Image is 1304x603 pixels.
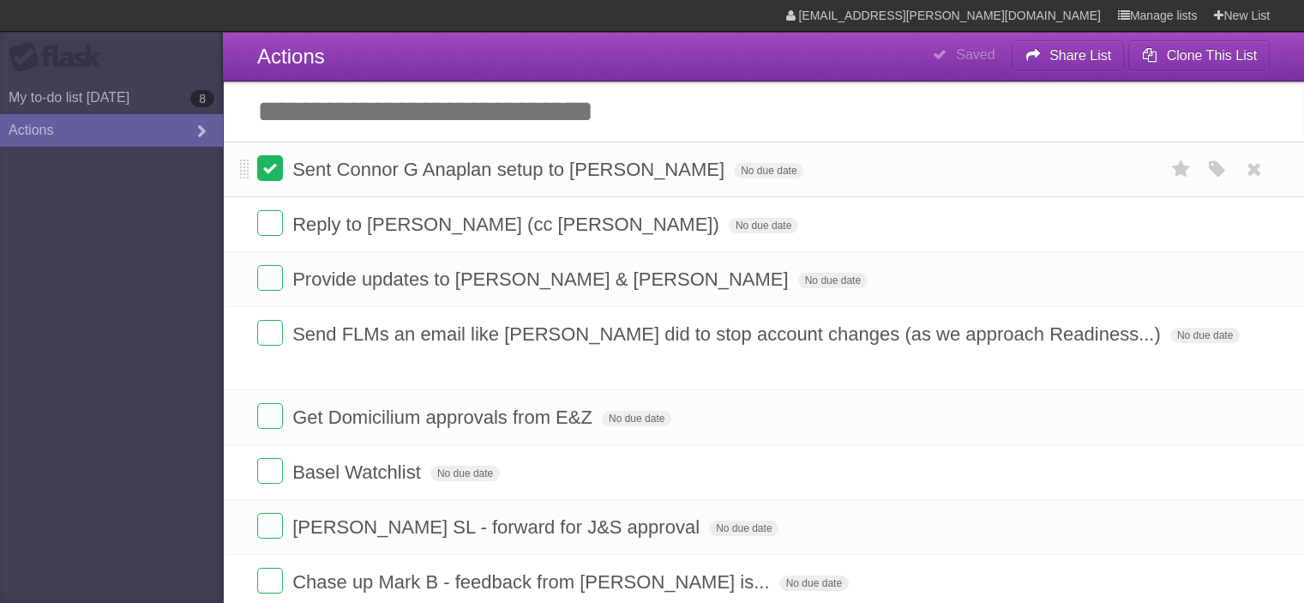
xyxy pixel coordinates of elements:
[257,45,325,68] span: Actions
[257,210,283,236] label: Done
[292,461,425,483] span: Basel Watchlist
[1165,155,1198,184] label: Star task
[1166,48,1257,63] b: Clone This List
[257,513,283,539] label: Done
[430,466,500,481] span: No due date
[956,47,995,62] b: Saved
[292,407,597,428] span: Get Domicilium approvals from E&Z
[292,159,729,180] span: Sent Connor G Anaplan setup to [PERSON_NAME]
[1012,40,1125,71] button: Share List
[257,458,283,484] label: Done
[292,268,792,290] span: Provide updates to [PERSON_NAME] & [PERSON_NAME]
[602,411,671,426] span: No due date
[709,521,778,536] span: No due date
[1170,328,1240,343] span: No due date
[292,571,773,593] span: Chase up Mark B - feedback from [PERSON_NAME] is...
[292,516,704,538] span: [PERSON_NAME] SL - forward for J&S approval
[190,90,214,107] b: 8
[257,155,283,181] label: Done
[1128,40,1270,71] button: Clone This List
[1049,48,1111,63] b: Share List
[292,323,1165,345] span: Send FLMs an email like [PERSON_NAME] did to stop account changes (as we approach Readiness...)
[9,42,111,73] div: Flask
[257,320,283,346] label: Done
[257,403,283,429] label: Done
[292,214,724,235] span: Reply to [PERSON_NAME] (cc [PERSON_NAME])
[257,568,283,594] label: Done
[257,265,283,291] label: Done
[729,218,798,233] span: No due date
[779,576,849,591] span: No due date
[798,273,868,288] span: No due date
[734,163,803,178] span: No due date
